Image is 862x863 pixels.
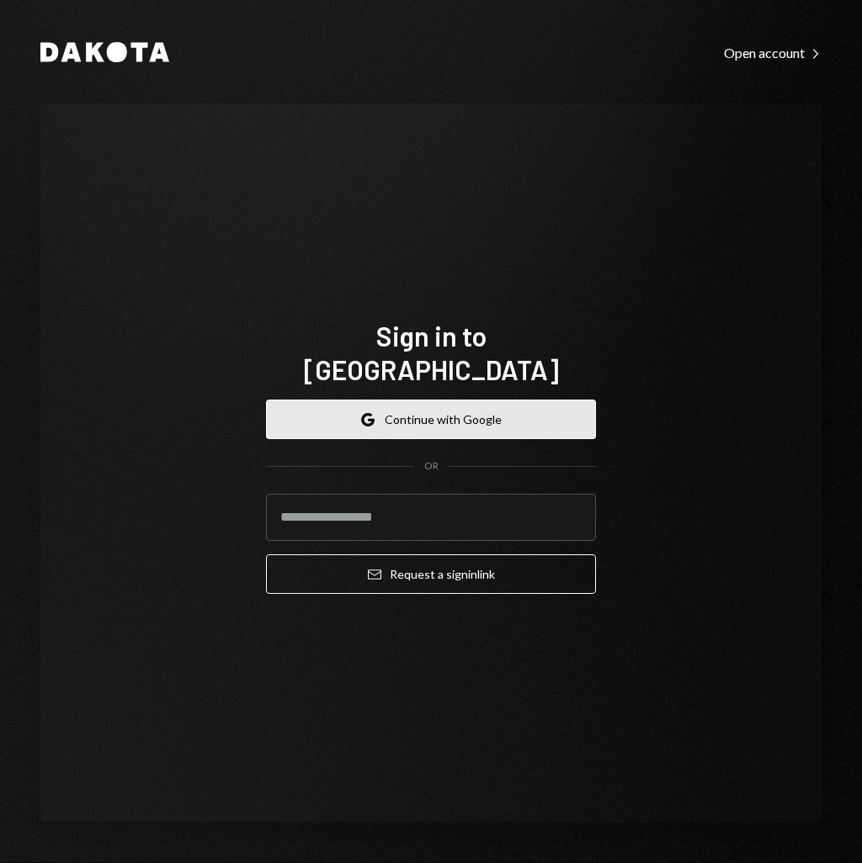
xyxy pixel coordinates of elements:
div: Open account [724,45,822,61]
button: Continue with Google [266,400,596,439]
a: Open account [724,43,822,61]
button: Request a signinlink [266,554,596,594]
h1: Sign in to [GEOGRAPHIC_DATA] [266,319,596,386]
div: OR [424,459,439,474]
